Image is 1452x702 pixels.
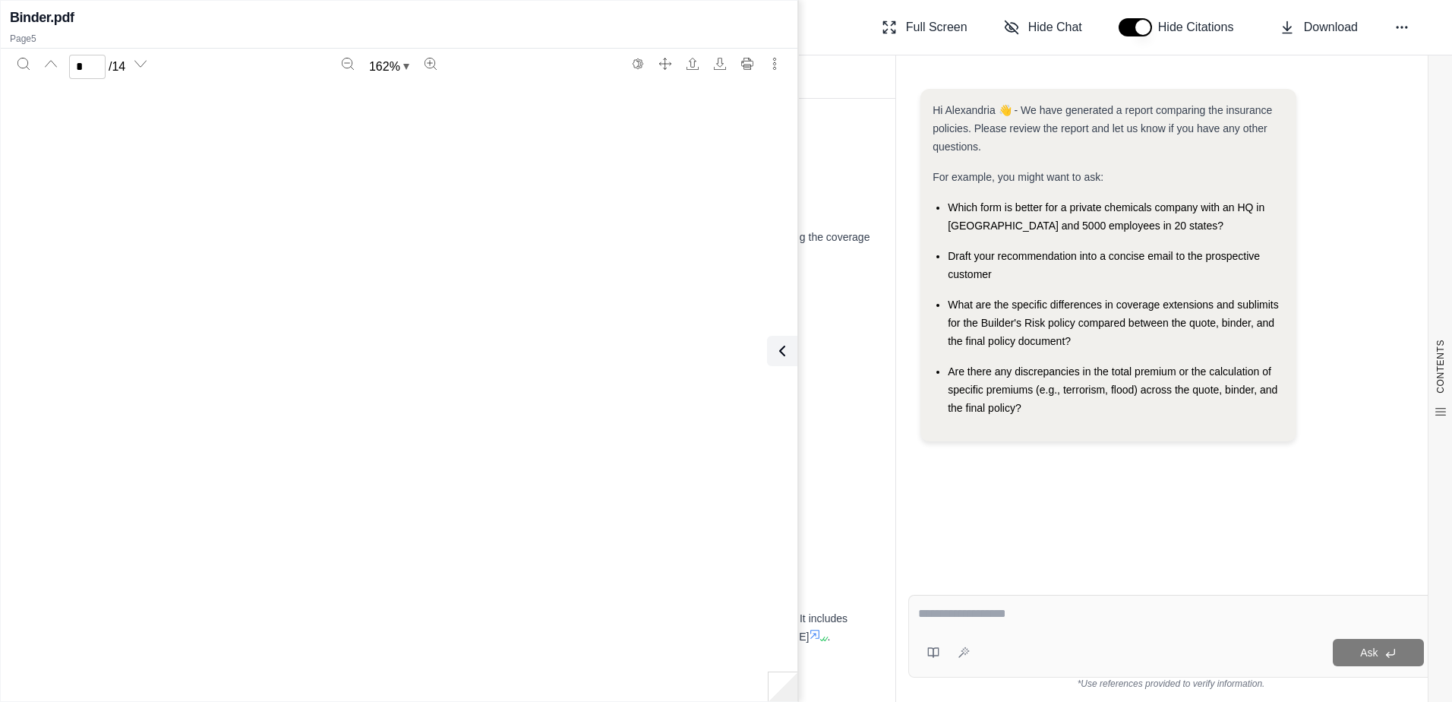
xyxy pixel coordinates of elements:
[735,52,759,76] button: Print
[948,201,1264,232] span: Which form is better for a private chemicals company with an HQ in [GEOGRAPHIC_DATA] and 5000 emp...
[11,52,36,76] button: Search
[1158,18,1243,36] span: Hide Citations
[1360,647,1378,659] span: Ask
[906,18,967,36] span: Full Screen
[626,52,650,76] button: Switch to the dark theme
[948,299,1279,347] span: What are the specific differences in coverage extensions and sublimits for the Builder's Risk pol...
[680,52,705,76] button: Open file
[998,12,1088,43] button: Hide Chat
[653,52,677,76] button: Full screen
[876,12,974,43] button: Full Screen
[69,55,106,79] input: Enter a page number
[128,52,153,76] button: Next page
[948,365,1277,414] span: Are there any discrepancies in the total premium or the calculation of specific premiums (e.g., t...
[363,55,415,79] button: Zoom document
[369,58,400,76] span: 162 %
[1304,18,1358,36] span: Download
[109,58,125,76] span: / 14
[1435,340,1447,394] span: CONTENTS
[39,52,63,76] button: Previous page
[1028,18,1082,36] span: Hide Chat
[10,7,74,28] h2: Binder.pdf
[948,250,1260,280] span: Draft your recommendation into a concise email to the prospective customer
[1333,639,1424,666] button: Ask
[708,52,732,76] button: Download
[908,678,1434,690] div: *Use references provided to verify information.
[418,52,443,76] button: Zoom in
[933,171,1103,183] span: For example, you might want to ask:
[10,33,788,45] p: Page 5
[762,52,787,76] button: More actions
[1274,12,1364,43] button: Download
[827,631,830,643] span: .
[933,104,1272,153] span: Hi Alexandria 👋 - We have generated a report comparing the insurance policies. Please review the ...
[336,52,360,76] button: Zoom out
